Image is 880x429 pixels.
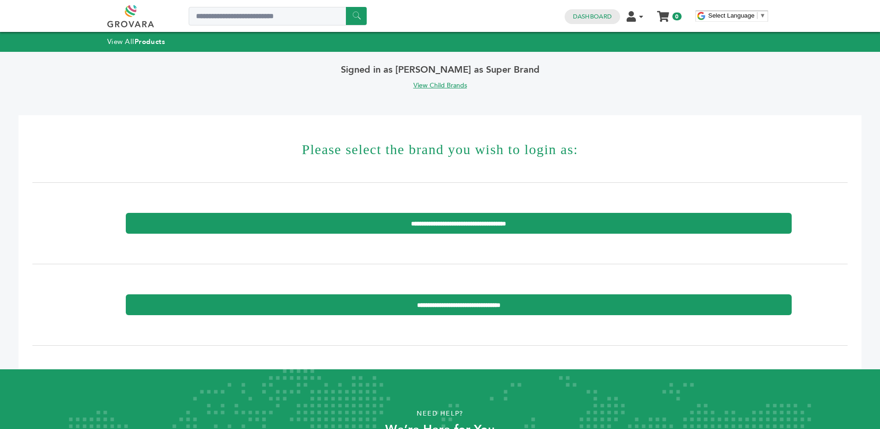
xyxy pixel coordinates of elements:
h1: Please select the brand you wish to login as: [32,127,848,171]
span: 0 [672,12,681,20]
a: View Child Brands [413,81,467,90]
span: ▼ [760,12,766,19]
a: Dashboard [573,12,612,21]
a: View AllProducts [107,37,166,46]
a: My Cart [658,8,668,18]
a: Select Language​ [708,12,766,19]
strong: Products [135,37,165,46]
span: Signed in as [PERSON_NAME] as Super Brand [341,63,540,76]
span: Select Language [708,12,755,19]
input: Search a product or brand... [189,7,367,25]
p: Need Help? [44,407,836,421]
span: ​ [757,12,757,19]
